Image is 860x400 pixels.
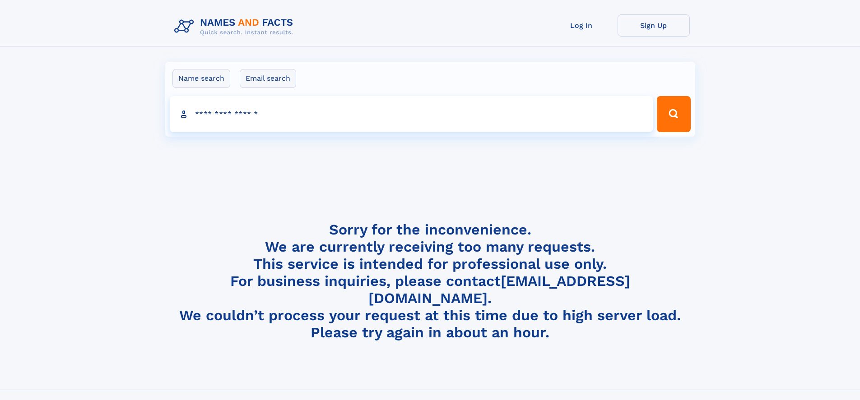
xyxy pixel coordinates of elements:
[170,96,653,132] input: search input
[368,272,630,307] a: [EMAIL_ADDRESS][DOMAIN_NAME]
[171,221,690,341] h4: Sorry for the inconvenience. We are currently receiving too many requests. This service is intend...
[657,96,690,132] button: Search Button
[618,14,690,37] a: Sign Up
[171,14,301,39] img: Logo Names and Facts
[172,69,230,88] label: Name search
[240,69,296,88] label: Email search
[545,14,618,37] a: Log In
